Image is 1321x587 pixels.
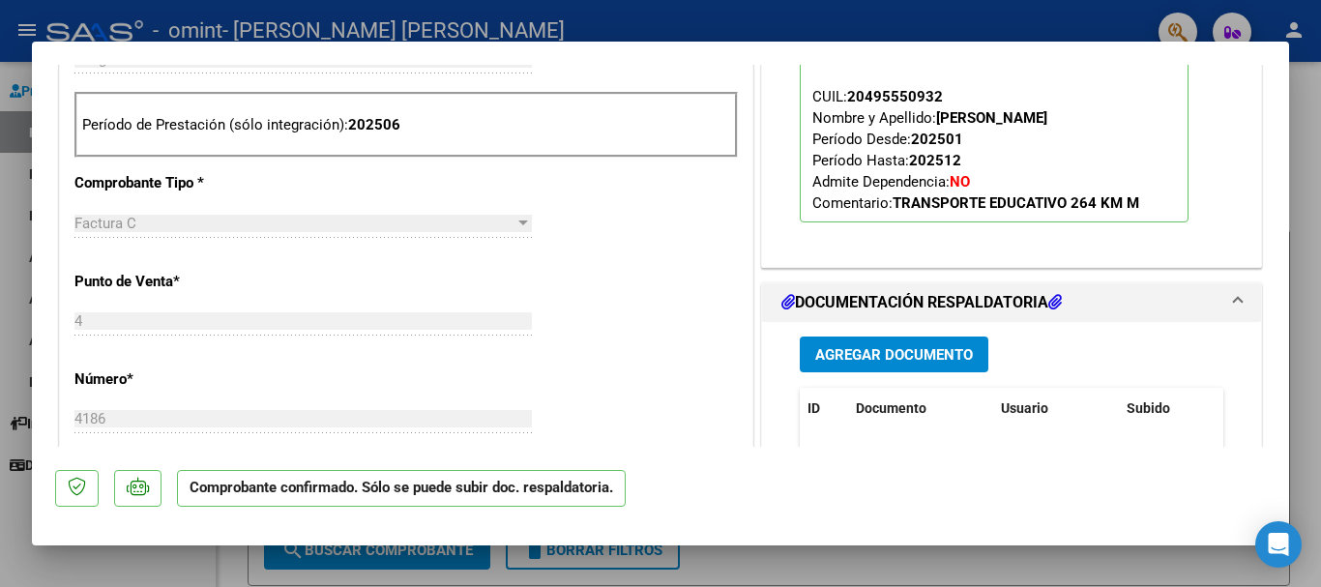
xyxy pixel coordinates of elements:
span: Usuario [1001,400,1048,416]
span: Factura C [74,215,136,232]
div: Open Intercom Messenger [1255,521,1302,568]
span: Documento [856,400,926,416]
datatable-header-cell: Acción [1216,388,1312,429]
strong: TRANSPORTE EDUCATIVO 264 KM M [893,194,1139,212]
strong: 202501 [911,131,963,148]
div: 20495550932 [847,86,943,107]
p: Comprobante confirmado. Sólo se puede subir doc. respaldatoria. [177,470,626,508]
datatable-header-cell: Subido [1119,388,1216,429]
datatable-header-cell: Documento [848,388,993,429]
h1: DOCUMENTACIÓN RESPALDATORIA [781,291,1062,314]
span: Subido [1127,400,1170,416]
p: Número [74,368,274,391]
p: Punto de Venta [74,271,274,293]
span: Agregar Documento [815,346,973,364]
mat-expansion-panel-header: DOCUMENTACIÓN RESPALDATORIA [762,283,1261,322]
datatable-header-cell: ID [800,388,848,429]
datatable-header-cell: Usuario [993,388,1119,429]
p: Período de Prestación (sólo integración): [82,114,730,136]
span: Comentario: [812,194,1139,212]
span: CUIL: Nombre y Apellido: Período Desde: Período Hasta: Admite Dependencia: [812,88,1139,212]
strong: 202512 [909,152,961,169]
strong: [PERSON_NAME] [936,109,1047,127]
strong: NO [950,173,970,191]
button: Agregar Documento [800,337,988,372]
p: Comprobante Tipo * [74,172,274,194]
span: ID [807,400,820,416]
strong: 202506 [348,116,400,133]
p: Legajo preaprobado para Período de Prestación: [800,15,1189,222]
